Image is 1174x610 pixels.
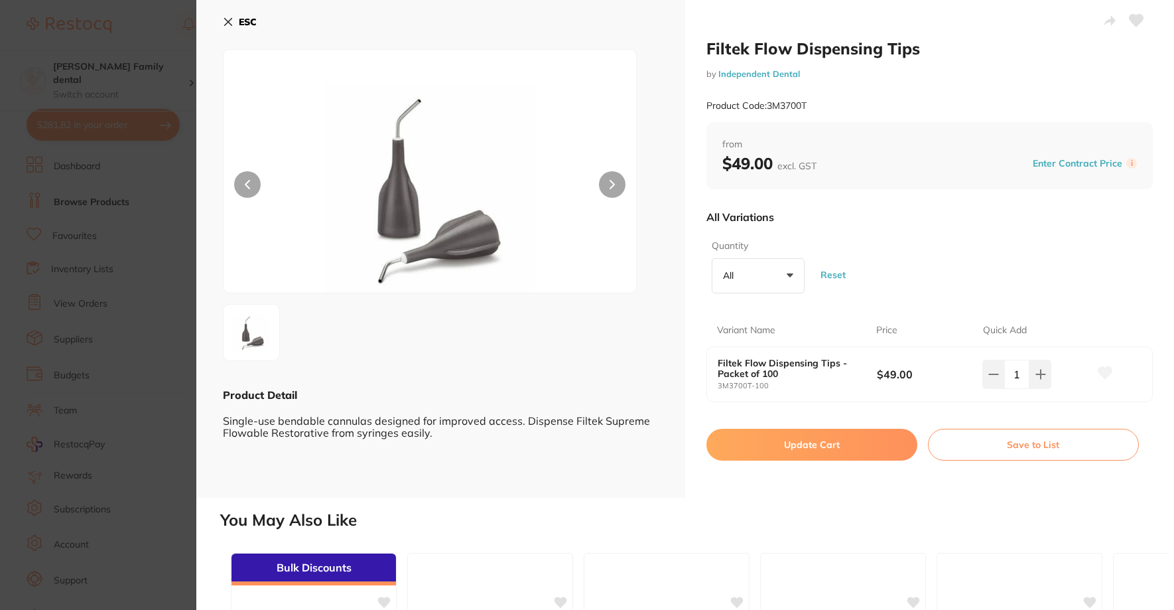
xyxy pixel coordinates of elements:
img: MTkyMA [228,309,275,356]
b: $49.00 [877,367,972,382]
div: Single-use bendable cannulas designed for improved access. Dispense Filtek Supreme Flowable Resto... [223,402,659,439]
h2: Filtek Flow Dispensing Tips [706,38,1153,58]
small: 3M3700T-100 [718,382,877,390]
button: Enter Contract Price [1029,157,1126,170]
b: Filtek Flow Dispensing Tips - Packet of 100 [718,358,861,379]
img: MTkyMA [306,83,553,293]
b: $49.00 [722,153,816,173]
button: Update Cart [706,429,917,461]
label: Quantity [712,240,801,253]
button: Reset [816,250,850,299]
b: Product Detail [223,388,297,402]
p: Price [876,324,897,337]
button: All [712,258,805,294]
a: Independent Dental [718,68,800,79]
b: ESC [239,16,257,28]
p: All [723,269,739,281]
label: i [1126,158,1137,169]
p: Quick Add [983,324,1027,337]
small: Product Code: 3M3700T [706,100,807,112]
small: by [706,69,1153,79]
p: Variant Name [717,324,775,337]
span: from [722,138,1137,151]
h2: You May Also Like [220,511,1169,530]
p: All Variations [706,210,774,224]
button: Save to List [928,429,1139,461]
div: Bulk Discounts [231,554,396,585]
span: excl. GST [777,160,816,172]
button: ESC [223,11,257,33]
